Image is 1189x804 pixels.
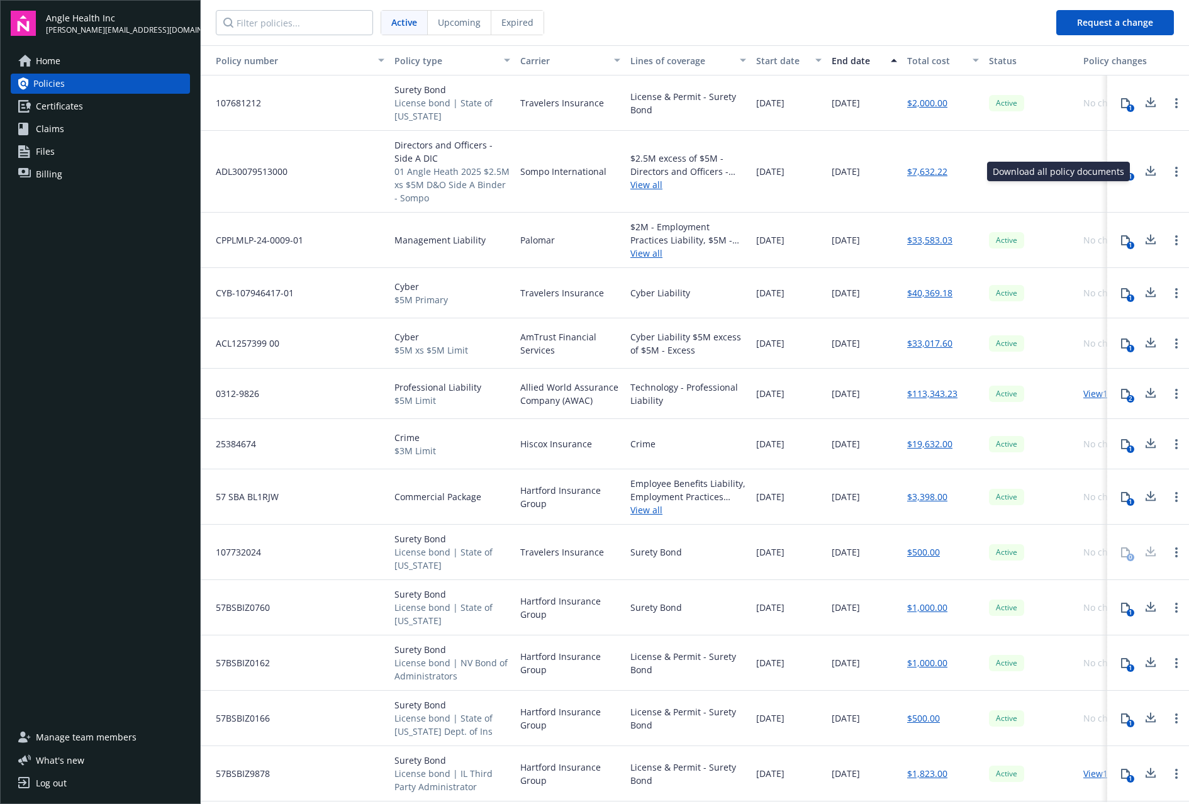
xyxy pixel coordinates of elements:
span: Surety Bond [394,83,510,96]
div: Toggle SortBy [206,54,371,67]
div: Cyber Liability [630,286,690,299]
span: 01 Angle Heath 2025 $2.5M xs $5M D&O Side A Binder - Sompo [394,165,510,204]
span: Allied World Assurance Company (AWAC) [520,381,620,407]
a: Claims [11,119,190,139]
div: Crime [630,437,656,450]
a: $1,000.00 [907,601,947,614]
div: Employee Benefits Liability, Employment Practices Liability, Commercial Umbrella, General Liabili... [630,477,746,503]
div: 1 [1127,242,1134,249]
a: $113,343.23 [907,387,957,400]
a: $40,369.18 [907,286,952,299]
a: Home [11,51,190,71]
span: [DATE] [832,337,860,350]
span: Travelers Insurance [520,286,604,299]
a: $7,632.22 [907,165,947,178]
button: Lines of coverage [625,45,751,75]
div: Download all policy documents [987,162,1130,181]
span: Palomar [520,233,555,247]
span: [DATE] [832,437,860,450]
div: Carrier [520,54,606,67]
span: [DATE] [756,387,784,400]
span: 107732024 [206,545,261,559]
div: No changes [1083,545,1133,559]
div: 1 [1127,445,1134,453]
span: [DATE] [756,233,784,247]
span: [DATE] [832,545,860,559]
div: 1 [1127,609,1134,617]
div: No changes [1083,96,1133,109]
span: [DATE] [756,165,784,178]
span: Expired [501,16,533,29]
a: Policies [11,74,190,94]
span: [DATE] [832,601,860,614]
a: Open options [1169,286,1184,301]
span: Directors and Officers - Side A DIC [394,138,510,165]
button: Angle Health Inc[PERSON_NAME][EMAIL_ADDRESS][DOMAIN_NAME] [46,11,190,36]
span: Billing [36,164,62,184]
span: Active [994,438,1019,450]
a: Open options [1169,489,1184,505]
div: No changes [1083,337,1133,350]
div: No changes [1083,490,1133,503]
span: Files [36,142,55,162]
span: Surety Bond [394,532,510,545]
span: Active [994,98,1019,109]
span: Crime [394,431,436,444]
img: navigator-logo.svg [11,11,36,36]
span: Certificates [36,96,83,116]
span: Hiscox Insurance [520,437,592,450]
div: Surety Bond [630,545,682,559]
a: Certificates [11,96,190,116]
div: No changes [1083,286,1133,299]
span: Cyber [394,280,448,293]
span: [DATE] [832,96,860,109]
span: Claims [36,119,64,139]
div: 1 [1127,104,1134,112]
button: 1 [1113,281,1138,306]
span: [DATE] [756,490,784,503]
button: 1 [1113,228,1138,253]
div: Policy changes [1083,54,1152,67]
a: View 1 changes [1083,388,1143,399]
div: Surety Bond [630,601,682,614]
span: Policies [33,74,65,94]
span: [DATE] [756,286,784,299]
span: Professional Liability [394,381,481,394]
div: Lines of coverage [630,54,732,67]
a: Open options [1169,96,1184,111]
span: Upcoming [438,16,481,29]
span: Active [994,388,1019,399]
span: [DATE] [832,286,860,299]
div: Total cost [907,54,965,67]
span: [DATE] [756,437,784,450]
button: 1 [1113,331,1138,356]
span: ADL30079513000 [206,165,287,178]
div: 1 [1127,294,1134,302]
span: Hartford Insurance Group [520,484,620,510]
div: Technology - Professional Liability [630,381,746,407]
span: Surety Bond [394,588,510,601]
button: 2 [1113,381,1138,406]
span: ACL1257399 00 [206,337,279,350]
span: Active [994,491,1019,503]
div: End date [832,54,883,67]
span: Active [994,547,1019,558]
span: [DATE] [832,233,860,247]
a: Open options [1169,386,1184,401]
button: Start date [751,45,827,75]
span: Management Liability [394,233,486,247]
span: Active [994,338,1019,349]
span: $5M Primary [394,293,448,306]
a: $2,000.00 [907,96,947,109]
span: [DATE] [832,165,860,178]
div: Policy type [394,54,496,67]
a: View all [630,247,746,260]
span: Travelers Insurance [520,545,604,559]
div: License & Permit - Surety Bond [630,90,746,116]
a: Open options [1169,233,1184,248]
button: End date [827,45,902,75]
span: Travelers Insurance [520,96,604,109]
div: Status [989,54,1073,67]
span: [DATE] [756,96,784,109]
span: Active [994,602,1019,613]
